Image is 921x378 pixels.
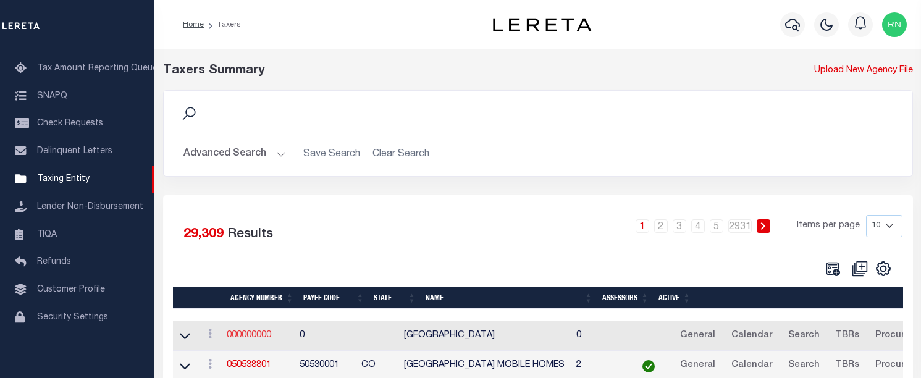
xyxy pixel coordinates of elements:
[830,356,865,376] a: TBRs
[797,219,860,233] span: Items per page
[37,175,90,183] span: Taxing Entity
[37,147,112,156] span: Delinquent Letters
[571,321,628,351] td: 0
[37,64,158,73] span: Tax Amount Reporting Queue
[183,21,204,28] a: Home
[675,326,721,346] a: General
[183,228,224,241] span: 29,309
[814,64,913,78] a: Upload New Agency File
[225,287,298,309] th: Agency Number: activate to sort column ascending
[37,119,103,128] span: Check Requests
[298,287,369,309] th: Payee Code: activate to sort column ascending
[636,219,649,233] a: 1
[642,360,655,372] img: check-icon-green.svg
[726,326,778,346] a: Calendar
[654,219,668,233] a: 2
[783,326,825,346] a: Search
[710,219,723,233] a: 5
[882,12,907,37] img: svg+xml;base64,PHN2ZyB4bWxucz0iaHR0cDovL3d3dy53My5vcmcvMjAwMC9zdmciIHBvaW50ZXItZXZlbnRzPSJub25lIi...
[37,258,71,266] span: Refunds
[227,331,271,340] a: 000000000
[399,321,571,351] td: [GEOGRAPHIC_DATA]
[597,287,654,309] th: Assessors: activate to sort column ascending
[163,62,721,80] div: Taxers Summary
[183,142,286,166] button: Advanced Search
[37,203,143,211] span: Lender Non-Disbursement
[421,287,597,309] th: Name: activate to sort column ascending
[783,356,825,376] a: Search
[673,219,686,233] a: 3
[691,219,705,233] a: 4
[675,356,721,376] a: General
[369,287,421,309] th: State: activate to sort column ascending
[37,285,105,294] span: Customer Profile
[204,19,241,30] li: Taxers
[493,18,592,31] img: logo-dark.svg
[37,313,108,322] span: Security Settings
[654,287,696,309] th: Active: activate to sort column ascending
[726,356,778,376] a: Calendar
[728,219,752,233] a: 2931
[227,361,271,369] a: 050538801
[295,321,356,351] td: 0
[37,91,67,100] span: SNAPQ
[37,230,57,238] span: TIQA
[227,225,273,245] label: Results
[830,326,865,346] a: TBRs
